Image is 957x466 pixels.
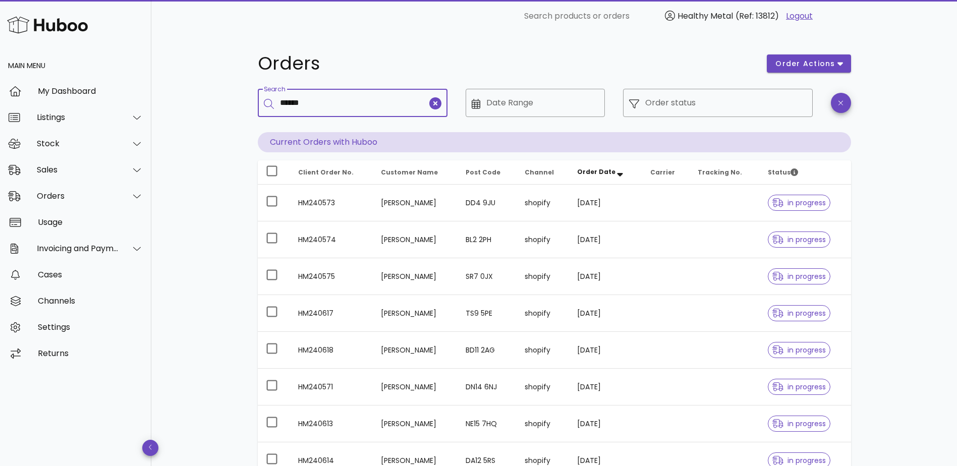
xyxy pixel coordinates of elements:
td: HM240571 [290,369,373,405]
td: shopify [517,258,569,295]
div: Returns [38,348,143,358]
td: [PERSON_NAME] [373,295,458,332]
a: Logout [786,10,813,22]
th: Tracking No. [690,160,760,185]
td: [DATE] [569,405,643,442]
span: in progress [772,457,826,464]
span: Healthy Metal [678,10,733,22]
span: Post Code [466,168,500,177]
th: Client Order No. [290,160,373,185]
th: Carrier [642,160,690,185]
td: [DATE] [569,221,643,258]
td: [PERSON_NAME] [373,258,458,295]
p: Current Orders with Huboo [258,132,851,152]
span: order actions [775,59,835,69]
span: in progress [772,273,826,280]
td: [PERSON_NAME] [373,405,458,442]
td: HM240618 [290,332,373,369]
td: HM240574 [290,221,373,258]
td: shopify [517,221,569,258]
td: BD11 2AG [458,332,517,369]
td: HM240613 [290,405,373,442]
td: [DATE] [569,295,643,332]
button: clear icon [429,97,441,109]
div: Listings [37,112,119,122]
td: shopify [517,332,569,369]
td: BL2 2PH [458,221,517,258]
td: [PERSON_NAME] [373,332,458,369]
span: in progress [772,383,826,390]
span: in progress [772,236,826,243]
button: order actions [767,54,851,73]
th: Status [760,160,851,185]
th: Customer Name [373,160,458,185]
td: TS9 5PE [458,295,517,332]
td: shopify [517,295,569,332]
td: HM240573 [290,185,373,221]
div: Channels [38,296,143,306]
td: [DATE] [569,332,643,369]
td: NE15 7HQ [458,405,517,442]
td: shopify [517,405,569,442]
td: HM240575 [290,258,373,295]
div: Sales [37,165,119,174]
td: shopify [517,369,569,405]
th: Channel [517,160,569,185]
span: Tracking No. [698,168,742,177]
span: Customer Name [381,168,438,177]
span: Status [768,168,798,177]
td: DD4 9JU [458,185,517,221]
span: Carrier [650,168,675,177]
span: Channel [525,168,554,177]
div: Orders [37,191,119,201]
td: [PERSON_NAME] [373,221,458,258]
td: HM240617 [290,295,373,332]
td: DN14 6NJ [458,369,517,405]
div: Cases [38,270,143,279]
td: [DATE] [569,185,643,221]
td: SR7 0JX [458,258,517,295]
label: Search [264,86,285,93]
td: [DATE] [569,258,643,295]
span: Order Date [577,167,615,176]
span: in progress [772,310,826,317]
img: Huboo Logo [7,14,88,36]
td: [DATE] [569,369,643,405]
th: Order Date: Sorted descending. Activate to remove sorting. [569,160,643,185]
td: [PERSON_NAME] [373,369,458,405]
td: [PERSON_NAME] [373,185,458,221]
span: in progress [772,346,826,354]
h1: Orders [258,54,755,73]
div: Stock [37,139,119,148]
span: in progress [772,199,826,206]
div: My Dashboard [38,86,143,96]
th: Post Code [458,160,517,185]
span: in progress [772,420,826,427]
div: Invoicing and Payments [37,244,119,253]
div: Settings [38,322,143,332]
div: Usage [38,217,143,227]
span: Client Order No. [298,168,354,177]
span: (Ref: 13812) [736,10,779,22]
td: shopify [517,185,569,221]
